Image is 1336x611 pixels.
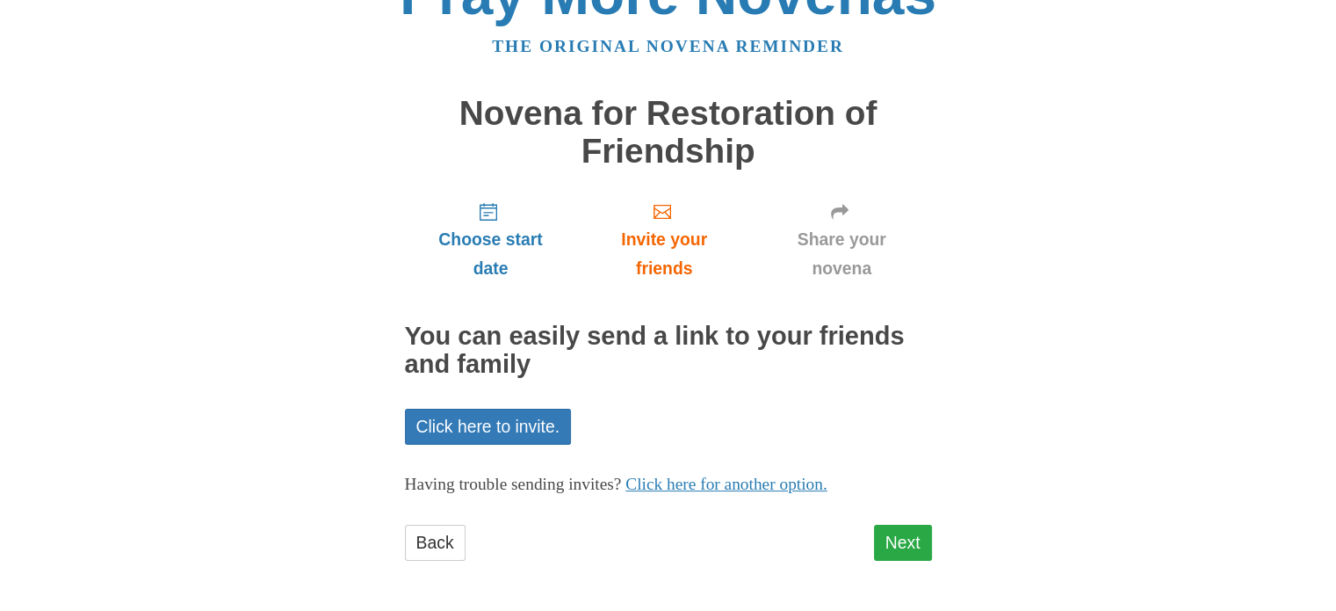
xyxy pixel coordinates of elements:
[576,187,751,292] a: Invite your friends
[405,409,572,445] a: Click here to invite.
[752,187,932,292] a: Share your novena
[405,323,932,379] h2: You can easily send a link to your friends and family
[874,525,932,561] a: Next
[405,525,466,561] a: Back
[405,187,577,292] a: Choose start date
[594,225,733,283] span: Invite your friends
[769,225,914,283] span: Share your novena
[405,475,622,493] span: Having trouble sending invites?
[405,95,932,170] h1: Novena for Restoration of Friendship
[625,475,827,493] a: Click here for another option.
[422,225,560,283] span: Choose start date
[492,37,844,55] a: The original novena reminder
